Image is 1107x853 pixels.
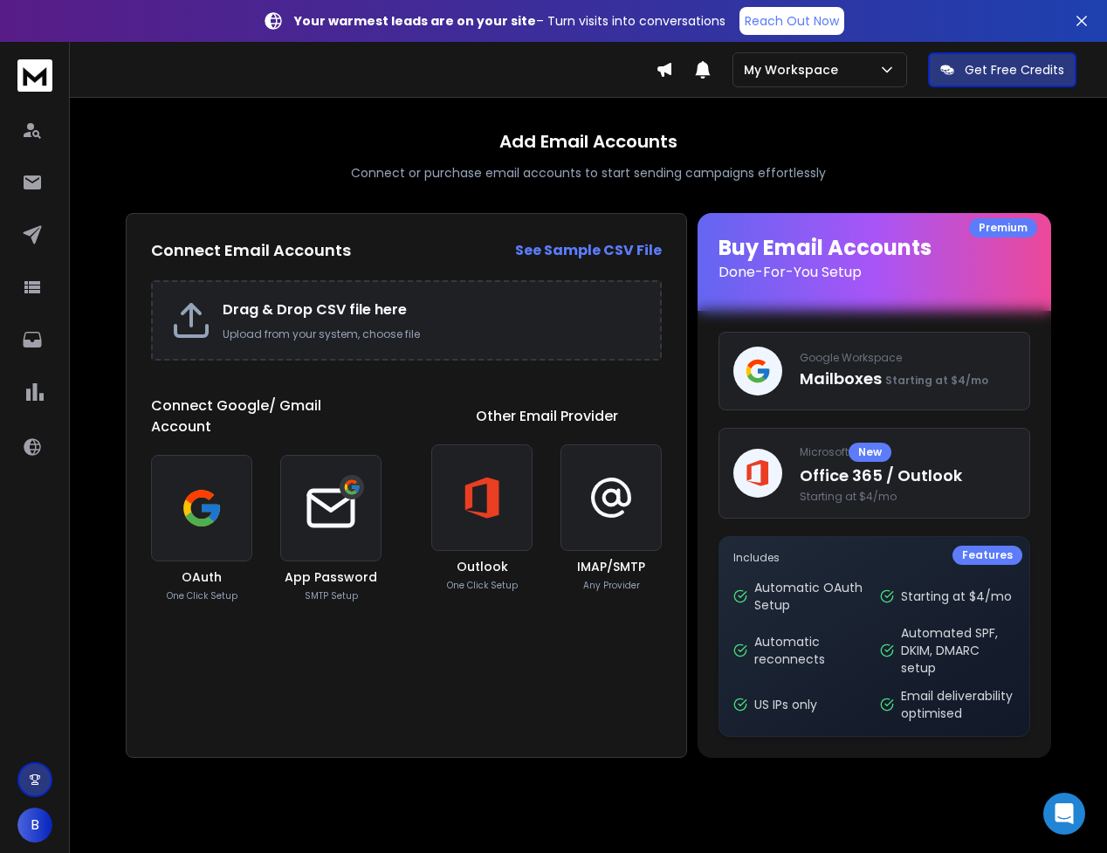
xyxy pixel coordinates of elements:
h1: Other Email Provider [476,406,618,427]
p: Get Free Credits [965,61,1064,79]
h2: Connect Email Accounts [151,238,351,263]
p: One Click Setup [167,589,237,602]
p: Reach Out Now [745,12,839,30]
h1: Buy Email Accounts [719,234,1030,283]
h1: Connect Google/ Gmail Account [151,396,382,437]
p: Upload from your system, choose file [223,327,643,341]
a: Reach Out Now [739,7,844,35]
strong: Your warmest leads are on your site [294,12,536,30]
p: Automated SPF, DKIM, DMARC setup [901,624,1016,677]
img: logo [17,59,52,92]
div: Premium [969,218,1037,237]
p: Email deliverability optimised [901,687,1016,722]
button: Get Free Credits [928,52,1076,87]
h1: Add Email Accounts [499,129,677,154]
h3: App Password [285,568,377,586]
p: Microsoft [800,443,1015,462]
p: Any Provider [583,579,640,592]
button: B [17,808,52,843]
div: Open Intercom Messenger [1043,793,1085,835]
div: Features [952,546,1022,565]
p: My Workspace [744,61,845,79]
h3: IMAP/SMTP [577,558,645,575]
p: Starting at $4/mo [901,588,1012,605]
p: Mailboxes [800,367,1015,391]
p: US IPs only [754,696,817,713]
p: Automatic OAuth Setup [754,579,870,614]
p: Google Workspace [800,351,1015,365]
h3: Outlook [457,558,508,575]
p: – Turn visits into conversations [294,12,725,30]
a: See Sample CSV File [515,240,662,261]
div: New [849,443,891,462]
p: SMTP Setup [305,589,358,602]
p: Connect or purchase email accounts to start sending campaigns effortlessly [351,164,826,182]
span: Starting at $4/mo [800,490,1015,504]
span: Starting at $4/mo [885,373,988,388]
p: Includes [733,551,1015,565]
h3: OAuth [182,568,222,586]
p: Office 365 / Outlook [800,464,1015,488]
strong: See Sample CSV File [515,240,662,260]
p: Done-For-You Setup [719,262,1030,283]
h2: Drag & Drop CSV file here [223,299,643,320]
p: Automatic reconnects [754,633,870,668]
p: One Click Setup [447,579,518,592]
